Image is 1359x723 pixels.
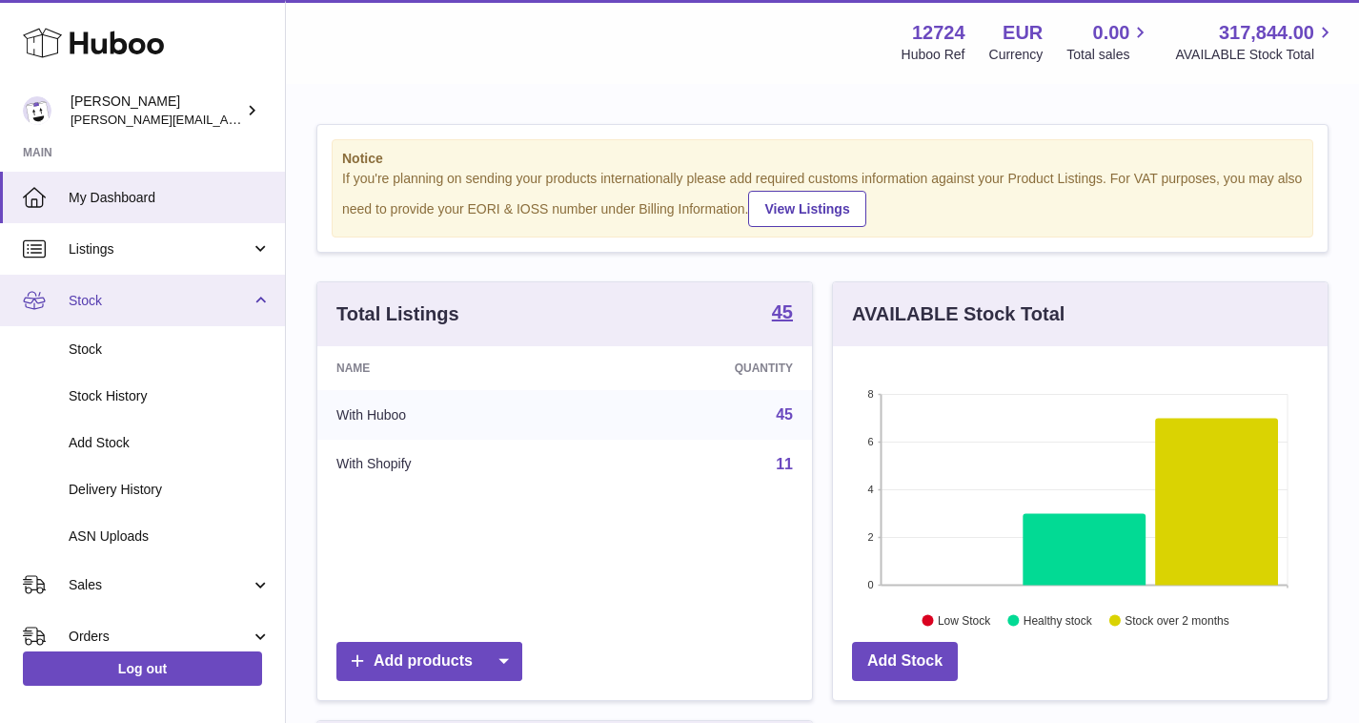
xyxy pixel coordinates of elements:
[71,93,242,129] div: [PERSON_NAME]
[1125,613,1228,627] text: Stock over 2 months
[852,301,1065,327] h3: AVAILABLE Stock Total
[69,341,271,359] span: Stock
[776,406,793,423] a: 45
[69,481,271,499] span: Delivery History
[989,46,1044,64] div: Currency
[867,579,873,590] text: 0
[69,576,251,594] span: Sales
[867,531,873,543] text: 2
[852,642,958,681] a: Add Stock
[1219,20,1314,46] span: 317,844.00
[1024,613,1093,627] text: Healthy stock
[1175,46,1336,64] span: AVAILABLE Stock Total
[336,642,522,681] a: Add products
[867,484,873,495] text: 4
[69,189,271,207] span: My Dashboard
[1003,20,1043,46] strong: EUR
[69,434,271,452] span: Add Stock
[772,302,793,321] strong: 45
[902,46,965,64] div: Huboo Ref
[867,436,873,447] text: 6
[1093,20,1130,46] span: 0.00
[748,191,865,227] a: View Listings
[867,388,873,400] text: 8
[1175,20,1336,64] a: 317,844.00 AVAILABLE Stock Total
[317,390,584,440] td: With Huboo
[772,302,793,325] a: 45
[342,170,1303,227] div: If you're planning on sending your products internationally please add required customs informati...
[912,20,965,46] strong: 12724
[317,346,584,390] th: Name
[938,613,991,627] text: Low Stock
[69,387,271,405] span: Stock History
[317,440,584,489] td: With Shopify
[69,240,251,258] span: Listings
[69,527,271,546] span: ASN Uploads
[71,112,382,127] span: [PERSON_NAME][EMAIL_ADDRESS][DOMAIN_NAME]
[776,456,793,472] a: 11
[1066,20,1151,64] a: 0.00 Total sales
[23,96,51,125] img: sebastian@ffern.co
[23,651,262,686] a: Log out
[342,150,1303,168] strong: Notice
[69,292,251,310] span: Stock
[336,301,459,327] h3: Total Listings
[1066,46,1151,64] span: Total sales
[584,346,812,390] th: Quantity
[69,628,251,646] span: Orders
